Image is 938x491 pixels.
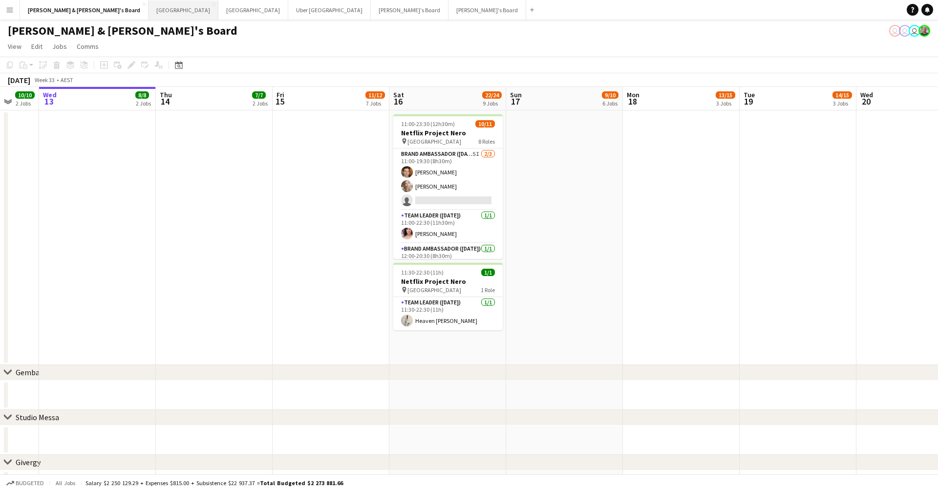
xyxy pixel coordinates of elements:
[366,100,384,107] div: 7 Jobs
[509,96,522,107] span: 17
[627,90,640,99] span: Mon
[448,0,526,20] button: [PERSON_NAME]'s Board
[393,149,503,210] app-card-role: Brand Ambassador ([DATE])5I2/311:00-19:30 (8h30m)[PERSON_NAME][PERSON_NAME]
[393,210,503,243] app-card-role: Team Leader ([DATE])1/111:00-22:30 (11h30m)[PERSON_NAME]
[744,90,755,99] span: Tue
[859,96,873,107] span: 20
[8,42,21,51] span: View
[475,120,495,128] span: 10/11
[4,40,25,53] a: View
[393,263,503,330] app-job-card: 11:30-22:30 (11h)1/1Netflix Project Nero [GEOGRAPHIC_DATA]1 RoleTeam Leader ([DATE])1/111:30-22:3...
[16,100,34,107] div: 2 Jobs
[909,25,920,37] app-user-avatar: Jenny Tu
[716,100,735,107] div: 3 Jobs
[393,297,503,330] app-card-role: Team Leader ([DATE])1/111:30-22:30 (11h)Heaven [PERSON_NAME]
[8,75,30,85] div: [DATE]
[393,114,503,259] app-job-card: 11:00-23:30 (12h30m)10/11Netflix Project Nero [GEOGRAPHIC_DATA]8 RolesBrand Ambassador ([DATE])5I...
[393,277,503,286] h3: Netflix Project Nero
[510,90,522,99] span: Sun
[8,23,237,38] h1: [PERSON_NAME] & [PERSON_NAME]'s Board
[407,286,461,294] span: [GEOGRAPHIC_DATA]
[16,480,44,487] span: Budgeted
[48,40,71,53] a: Jobs
[77,42,99,51] span: Comms
[393,90,404,99] span: Sat
[625,96,640,107] span: 18
[16,367,40,377] div: Gemba
[5,478,45,489] button: Budgeted
[482,91,502,99] span: 22/24
[52,42,67,51] span: Jobs
[27,40,46,53] a: Edit
[260,479,343,487] span: Total Budgeted $2 273 881.66
[54,479,77,487] span: All jobs
[371,0,448,20] button: [PERSON_NAME]'s Board
[833,100,852,107] div: 3 Jobs
[277,90,284,99] span: Fri
[602,91,618,99] span: 9/10
[478,138,495,145] span: 8 Roles
[401,120,455,128] span: 11:00-23:30 (12h30m)
[899,25,911,37] app-user-avatar: Jenny Tu
[481,286,495,294] span: 1 Role
[61,76,73,84] div: AEST
[136,100,151,107] div: 2 Jobs
[160,90,172,99] span: Thu
[860,90,873,99] span: Wed
[218,0,288,20] button: [GEOGRAPHIC_DATA]
[43,90,57,99] span: Wed
[401,269,444,276] span: 11:30-22:30 (11h)
[85,479,343,487] div: Salary $2 250 129.29 + Expenses $815.00 + Subsistence $22 937.37 =
[135,91,149,99] span: 8/8
[32,76,57,84] span: Week 33
[16,412,59,422] div: Studio Messa
[252,91,266,99] span: 7/7
[275,96,284,107] span: 15
[20,0,149,20] button: [PERSON_NAME] & [PERSON_NAME]'s Board
[483,100,501,107] div: 9 Jobs
[73,40,103,53] a: Comms
[742,96,755,107] span: 19
[253,100,268,107] div: 2 Jobs
[716,91,735,99] span: 13/15
[158,96,172,107] span: 14
[602,100,618,107] div: 6 Jobs
[16,457,41,467] div: Givergy
[407,138,461,145] span: [GEOGRAPHIC_DATA]
[31,42,43,51] span: Edit
[481,269,495,276] span: 1/1
[393,128,503,137] h3: Netflix Project Nero
[918,25,930,37] app-user-avatar: Neil Burton
[392,96,404,107] span: 16
[365,91,385,99] span: 11/12
[15,91,35,99] span: 10/10
[393,243,503,277] app-card-role: Brand Ambassador ([DATE])1/112:00-20:30 (8h30m)
[288,0,371,20] button: Uber [GEOGRAPHIC_DATA]
[42,96,57,107] span: 13
[889,25,901,37] app-user-avatar: Jenny Tu
[832,91,852,99] span: 14/15
[149,0,218,20] button: [GEOGRAPHIC_DATA]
